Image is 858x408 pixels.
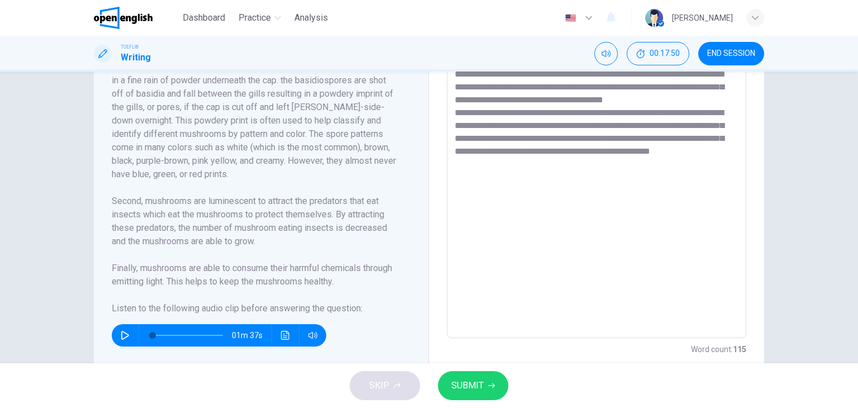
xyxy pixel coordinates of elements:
[112,194,397,248] h6: Second, mushrooms are luminescent to attract the predators that eat insects which eat the mushroo...
[112,302,397,315] h6: Listen to the following audio clip before answering the question :
[232,324,271,347] span: 01m 37s
[672,11,733,25] div: [PERSON_NAME]
[594,42,618,65] div: Mute
[645,9,663,27] img: Profile picture
[691,343,746,356] h6: Word count :
[121,43,139,51] span: TOEFL®
[733,345,746,354] strong: 115
[277,324,294,347] button: Click to see the audio transcription
[707,49,755,58] span: END SESSION
[564,14,578,22] img: en
[438,371,508,400] button: SUBMIT
[94,7,178,29] a: OpenEnglish logo
[183,11,225,25] span: Dashboard
[627,42,689,65] div: Hide
[290,8,332,28] button: Analysis
[112,47,397,181] h6: First, mushrooms are luminescent to attract insects to help them spread their spores, called basi...
[121,51,151,64] h1: Writing
[294,11,328,25] span: Analysis
[112,262,397,288] h6: Finally, mushrooms are able to consume their harmful chemicals through emitting light. This helps...
[239,11,271,25] span: Practice
[451,378,484,393] span: SUBMIT
[627,42,689,65] button: 00:17:50
[178,8,230,28] button: Dashboard
[94,7,152,29] img: OpenEnglish logo
[234,8,285,28] button: Practice
[650,49,680,58] span: 00:17:50
[698,42,764,65] button: END SESSION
